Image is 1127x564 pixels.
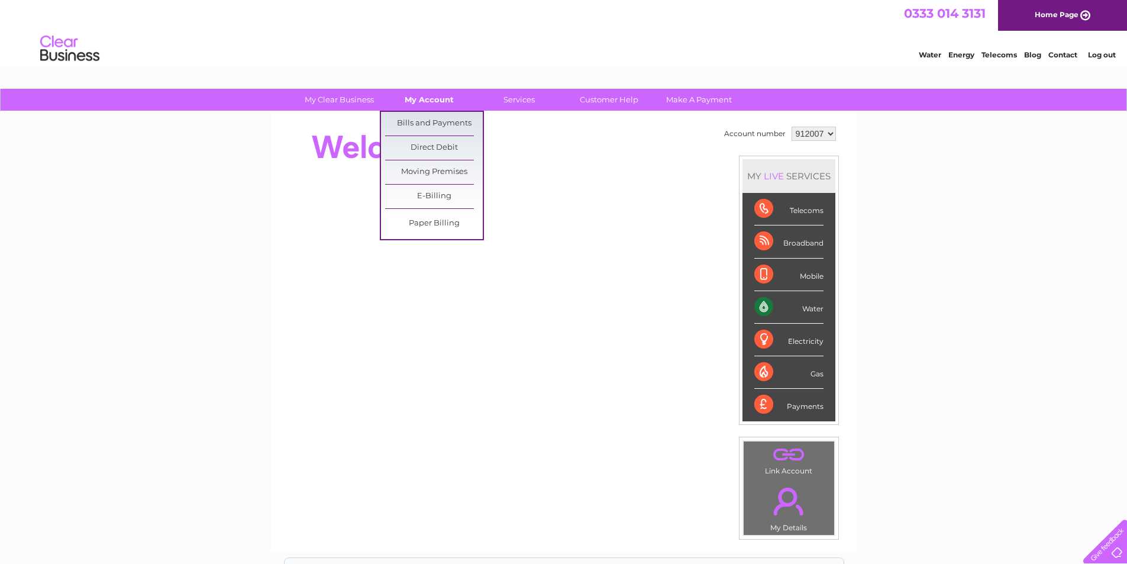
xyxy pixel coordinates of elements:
[754,193,824,225] div: Telecoms
[285,7,844,57] div: Clear Business is a trading name of Verastar Limited (registered in [GEOGRAPHIC_DATA] No. 3667643...
[385,160,483,184] a: Moving Premises
[385,212,483,236] a: Paper Billing
[754,356,824,389] div: Gas
[40,31,100,67] img: logo.png
[747,444,831,465] a: .
[743,478,835,536] td: My Details
[754,389,824,421] div: Payments
[560,89,658,111] a: Customer Help
[385,185,483,208] a: E-Billing
[385,136,483,160] a: Direct Debit
[290,89,388,111] a: My Clear Business
[650,89,748,111] a: Make A Payment
[761,170,786,182] div: LIVE
[742,159,835,193] div: MY SERVICES
[919,50,941,59] a: Water
[754,291,824,324] div: Water
[747,481,831,522] a: .
[754,324,824,356] div: Electricity
[380,89,478,111] a: My Account
[904,6,986,21] a: 0333 014 3131
[1048,50,1077,59] a: Contact
[754,225,824,258] div: Broadband
[470,89,568,111] a: Services
[721,124,789,144] td: Account number
[1024,50,1041,59] a: Blog
[754,259,824,291] div: Mobile
[981,50,1017,59] a: Telecoms
[1088,50,1116,59] a: Log out
[948,50,974,59] a: Energy
[743,441,835,478] td: Link Account
[385,112,483,136] a: Bills and Payments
